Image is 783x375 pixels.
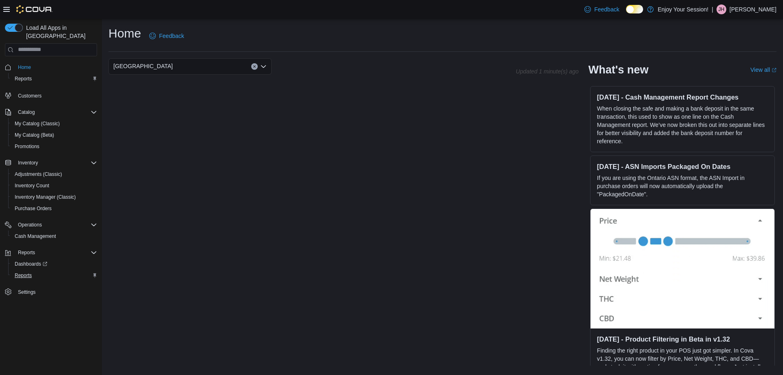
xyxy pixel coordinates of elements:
[15,287,39,297] a: Settings
[18,109,35,115] span: Catalog
[750,67,776,73] a: View allExternal link
[159,32,184,40] span: Feedback
[15,62,34,72] a: Home
[11,142,97,151] span: Promotions
[2,286,100,298] button: Settings
[11,181,97,191] span: Inventory Count
[597,174,768,198] p: If you are using the Ontario ASN format, the ASN Import in purchase orders will now automatically...
[113,61,173,71] span: [GEOGRAPHIC_DATA]
[15,220,45,230] button: Operations
[15,107,97,117] span: Catalog
[15,205,52,212] span: Purchase Orders
[8,203,100,214] button: Purchase Orders
[5,58,97,319] nav: Complex example
[15,120,60,127] span: My Catalog (Classic)
[15,220,97,230] span: Operations
[15,233,56,240] span: Cash Management
[11,74,97,84] span: Reports
[15,261,47,267] span: Dashboards
[18,93,42,99] span: Customers
[15,75,32,82] span: Reports
[11,231,97,241] span: Cash Management
[11,142,43,151] a: Promotions
[11,259,97,269] span: Dashboards
[15,171,62,178] span: Adjustments (Classic)
[8,141,100,152] button: Promotions
[15,62,97,72] span: Home
[15,158,97,168] span: Inventory
[8,73,100,84] button: Reports
[8,270,100,281] button: Reports
[11,192,97,202] span: Inventory Manager (Classic)
[15,194,76,200] span: Inventory Manager (Classic)
[251,63,258,70] button: Clear input
[15,143,40,150] span: Promotions
[15,158,41,168] button: Inventory
[2,61,100,73] button: Home
[8,258,100,270] a: Dashboards
[2,247,100,258] button: Reports
[18,160,38,166] span: Inventory
[18,64,31,71] span: Home
[581,1,622,18] a: Feedback
[11,271,35,280] a: Reports
[15,182,49,189] span: Inventory Count
[2,219,100,231] button: Operations
[260,63,267,70] button: Open list of options
[772,68,776,73] svg: External link
[2,157,100,169] button: Inventory
[15,107,38,117] button: Catalog
[2,107,100,118] button: Catalog
[2,89,100,101] button: Customers
[516,68,579,75] p: Updated 1 minute(s) ago
[730,4,776,14] p: [PERSON_NAME]
[597,104,768,145] p: When closing the safe and making a bank deposit in the same transaction, this used to show as one...
[11,259,51,269] a: Dashboards
[15,248,38,257] button: Reports
[11,119,97,129] span: My Catalog (Classic)
[18,222,42,228] span: Operations
[8,169,100,180] button: Adjustments (Classic)
[719,4,725,14] span: JH
[658,4,709,14] p: Enjoy Your Session!
[108,25,141,42] h1: Home
[11,130,97,140] span: My Catalog (Beta)
[597,335,768,343] h3: [DATE] - Product Filtering in Beta in v1.32
[11,181,53,191] a: Inventory Count
[594,5,619,13] span: Feedback
[712,4,713,14] p: |
[11,231,59,241] a: Cash Management
[11,169,97,179] span: Adjustments (Classic)
[15,132,54,138] span: My Catalog (Beta)
[11,204,97,213] span: Purchase Orders
[15,287,97,297] span: Settings
[597,162,768,171] h3: [DATE] - ASN Imports Packaged On Dates
[11,130,58,140] a: My Catalog (Beta)
[11,192,79,202] a: Inventory Manager (Classic)
[8,191,100,203] button: Inventory Manager (Classic)
[8,118,100,129] button: My Catalog (Classic)
[146,28,187,44] a: Feedback
[717,4,726,14] div: Julia Holladay
[8,129,100,141] button: My Catalog (Beta)
[15,248,97,257] span: Reports
[626,5,643,13] input: Dark Mode
[18,249,35,256] span: Reports
[11,74,35,84] a: Reports
[8,180,100,191] button: Inventory Count
[11,169,65,179] a: Adjustments (Classic)
[15,90,97,100] span: Customers
[11,119,63,129] a: My Catalog (Classic)
[8,231,100,242] button: Cash Management
[588,63,648,76] h2: What's new
[597,93,768,101] h3: [DATE] - Cash Management Report Changes
[11,271,97,280] span: Reports
[16,5,53,13] img: Cova
[15,91,45,101] a: Customers
[18,289,35,295] span: Settings
[23,24,97,40] span: Load All Apps in [GEOGRAPHIC_DATA]
[11,204,55,213] a: Purchase Orders
[15,272,32,279] span: Reports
